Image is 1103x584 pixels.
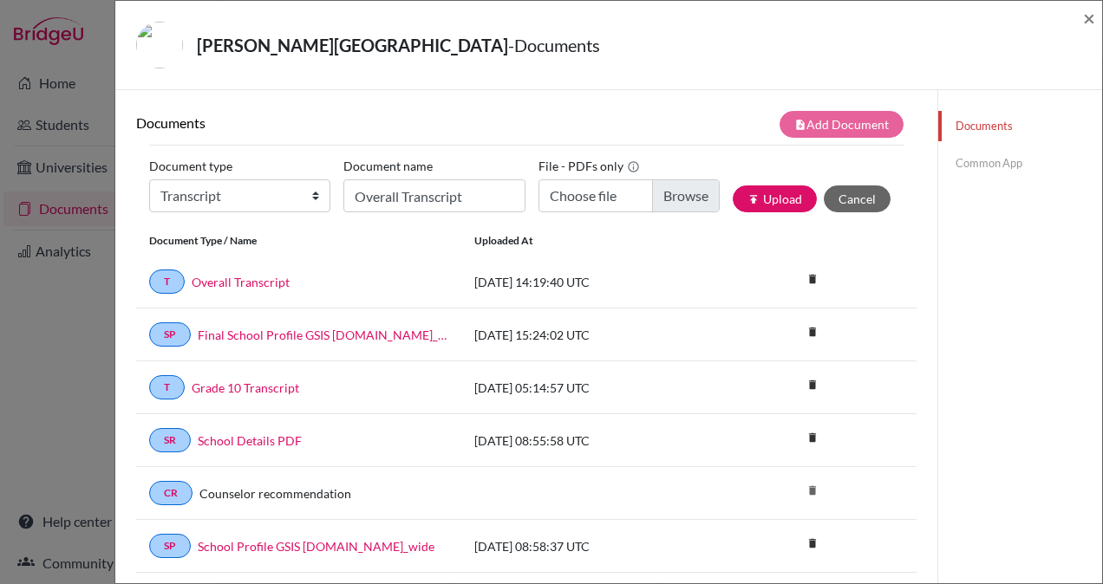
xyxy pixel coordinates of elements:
[461,379,721,397] div: [DATE] 05:14:57 UTC
[198,537,434,555] a: School Profile GSIS [DOMAIN_NAME]_wide
[343,152,433,179] label: Document name
[149,481,193,505] a: CR
[747,193,760,205] i: publish
[800,530,826,556] i: delete
[136,114,526,131] h6: Documents
[800,533,826,556] a: delete
[1083,5,1095,30] span: ×
[461,432,721,450] div: [DATE] 08:55:58 UTC
[149,375,185,399] a: T
[733,185,817,212] button: publishUpload
[198,432,302,450] a: School Details PDF
[198,326,448,344] a: Final School Profile GSIS [DOMAIN_NAME]_wide
[800,374,826,398] a: delete
[149,322,191,347] a: SP
[780,111,904,138] button: note_addAdd Document
[197,35,508,55] strong: [PERSON_NAME][GEOGRAPHIC_DATA]
[461,537,721,555] div: [DATE] 08:58:37 UTC
[136,233,461,249] div: Document Type / Name
[800,372,826,398] i: delete
[824,185,891,212] button: Cancel
[149,152,232,179] label: Document type
[800,269,826,292] a: delete
[461,273,721,291] div: [DATE] 14:19:40 UTC
[800,321,826,345] a: delete
[938,111,1102,141] a: Documents
[461,233,721,249] div: Uploaded at
[192,273,290,291] a: Overall Transcript
[538,152,640,179] label: File - PDFs only
[149,428,191,452] a: SR
[938,148,1102,178] a: Common App
[800,427,826,451] a: delete
[199,484,351,503] a: Counselor recommendation
[508,35,600,55] span: - Documents
[794,119,806,131] i: note_add
[149,534,191,558] a: SP
[149,269,185,294] a: T
[461,326,721,344] div: [DATE] 15:24:02 UTC
[800,266,826,292] i: delete
[800,477,826,503] i: delete
[800,319,826,345] i: delete
[192,379,299,397] a: Grade 10 Transcript
[800,425,826,451] i: delete
[1083,8,1095,29] button: Close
